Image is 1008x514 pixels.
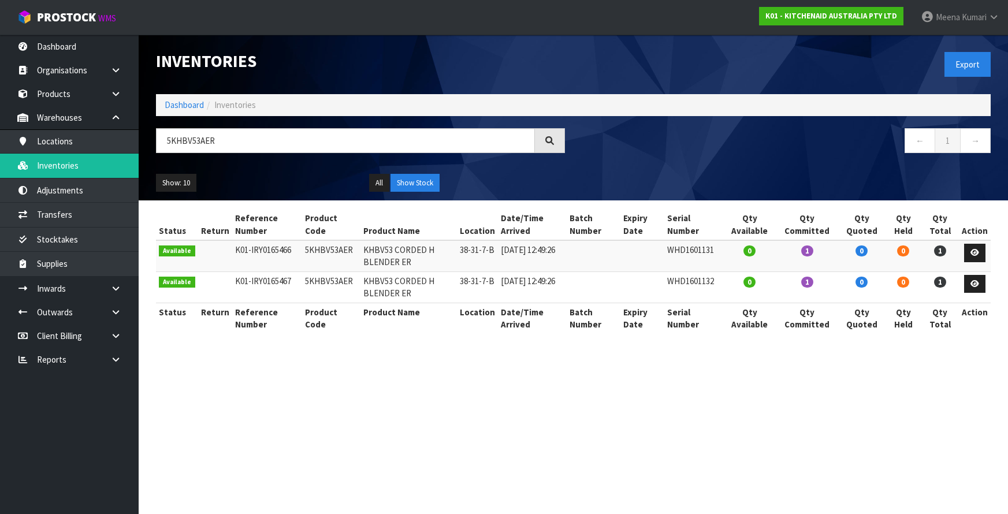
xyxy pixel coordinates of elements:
[897,277,909,288] span: 0
[198,303,232,333] th: Return
[664,209,723,240] th: Serial Number
[232,303,303,333] th: Reference Number
[856,277,868,288] span: 0
[856,245,868,256] span: 0
[962,12,987,23] span: Kumari
[198,209,232,240] th: Return
[165,99,204,110] a: Dashboard
[360,303,457,333] th: Product Name
[664,240,723,271] td: WHD1601131
[302,209,360,240] th: Product Code
[886,303,921,333] th: Qty Held
[664,271,723,303] td: WHD1601132
[498,209,567,240] th: Date/Time Arrived
[98,13,116,24] small: WMS
[302,271,360,303] td: 5KHBV53AER
[897,245,909,256] span: 0
[620,209,664,240] th: Expiry Date
[743,277,756,288] span: 0
[765,11,897,21] strong: K01 - KITCHENAID AUSTRALIA PTY LTD
[498,271,567,303] td: [DATE] 12:49:26
[457,240,498,271] td: 38-31-7-B
[960,128,991,153] a: →
[159,277,195,288] span: Available
[498,240,567,271] td: [DATE] 12:49:26
[360,240,457,271] td: KHBV53 CORDED H BLENDER ER
[936,12,960,23] span: Meena
[457,303,498,333] th: Location
[156,209,198,240] th: Status
[232,209,303,240] th: Reference Number
[582,128,991,157] nav: Page navigation
[959,209,991,240] th: Action
[620,303,664,333] th: Expiry Date
[838,209,886,240] th: Qty Quoted
[935,128,961,153] a: 1
[838,303,886,333] th: Qty Quoted
[360,271,457,303] td: KHBV53 CORDED H BLENDER ER
[232,240,303,271] td: K01-IRY0165466
[457,209,498,240] th: Location
[37,10,96,25] span: ProStock
[156,303,198,333] th: Status
[159,245,195,257] span: Available
[664,303,723,333] th: Serial Number
[886,209,921,240] th: Qty Held
[723,303,776,333] th: Qty Available
[156,128,535,153] input: Search inventories
[156,52,565,70] h1: Inventories
[921,303,959,333] th: Qty Total
[232,271,303,303] td: K01-IRY0165467
[457,271,498,303] td: 38-31-7-B
[498,303,567,333] th: Date/Time Arrived
[302,303,360,333] th: Product Code
[959,303,991,333] th: Action
[390,174,440,192] button: Show Stock
[360,209,457,240] th: Product Name
[934,245,946,256] span: 1
[743,245,756,256] span: 0
[801,277,813,288] span: 1
[934,277,946,288] span: 1
[567,209,620,240] th: Batch Number
[776,209,838,240] th: Qty Committed
[302,240,360,271] td: 5KHBV53AER
[944,52,991,77] button: Export
[17,10,32,24] img: cube-alt.png
[776,303,838,333] th: Qty Committed
[156,174,196,192] button: Show: 10
[759,7,903,25] a: K01 - KITCHENAID AUSTRALIA PTY LTD
[369,174,389,192] button: All
[723,209,776,240] th: Qty Available
[905,128,935,153] a: ←
[921,209,959,240] th: Qty Total
[801,245,813,256] span: 1
[214,99,256,110] span: Inventories
[567,303,620,333] th: Batch Number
